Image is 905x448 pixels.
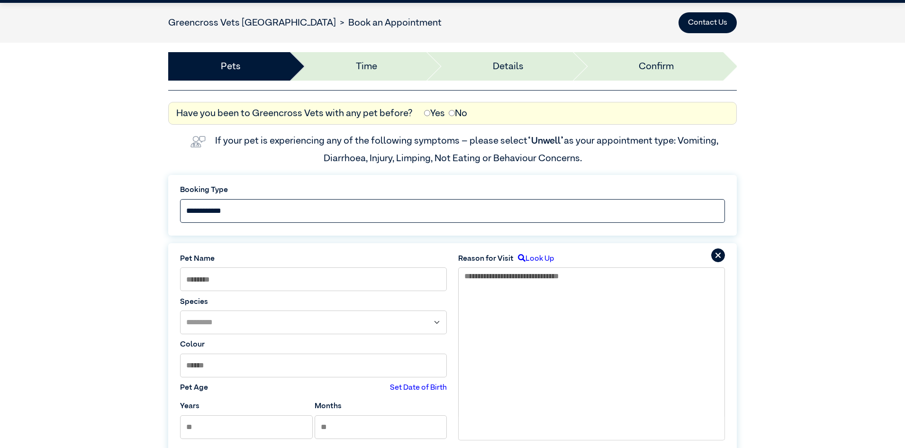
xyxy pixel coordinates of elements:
a: Greencross Vets [GEOGRAPHIC_DATA] [168,18,336,27]
nav: breadcrumb [168,16,442,30]
a: Pets [221,59,241,73]
img: vet [187,132,209,151]
button: Contact Us [679,12,737,33]
label: No [449,106,467,120]
label: Yes [424,106,445,120]
label: Look Up [514,253,554,265]
label: Booking Type [180,184,725,196]
label: Pet Name [180,253,447,265]
input: Yes [424,110,430,116]
label: Colour [180,339,447,350]
input: No [449,110,455,116]
label: If your pet is experiencing any of the following symptoms – please select as your appointment typ... [215,136,720,163]
label: Set Date of Birth [390,382,447,393]
label: Pet Age [180,382,208,393]
label: Years [180,401,199,412]
li: Book an Appointment [336,16,442,30]
label: Months [315,401,342,412]
label: Species [180,296,447,308]
label: Have you been to Greencross Vets with any pet before? [176,106,413,120]
span: “Unwell” [527,136,564,146]
label: Reason for Visit [458,253,514,265]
